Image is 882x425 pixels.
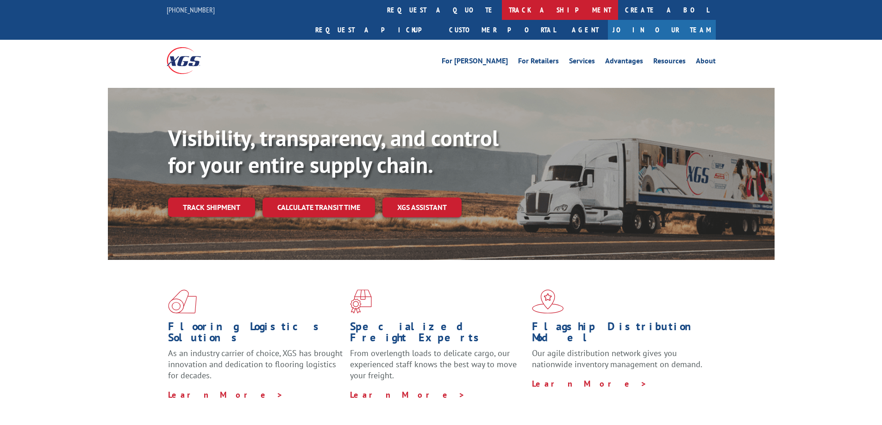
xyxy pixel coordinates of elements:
span: As an industry carrier of choice, XGS has brought innovation and dedication to flooring logistics... [168,348,343,381]
img: xgs-icon-total-supply-chain-intelligence-red [168,289,197,314]
a: Request a pickup [308,20,442,40]
h1: Specialized Freight Experts [350,321,525,348]
a: Learn More > [350,389,465,400]
a: Agent [563,20,608,40]
a: [PHONE_NUMBER] [167,5,215,14]
a: XGS ASSISTANT [382,197,462,217]
b: Visibility, transparency, and control for your entire supply chain. [168,123,499,179]
img: xgs-icon-focused-on-flooring-red [350,289,372,314]
span: Our agile distribution network gives you nationwide inventory management on demand. [532,348,702,370]
a: Learn More > [168,389,283,400]
a: For Retailers [518,57,559,68]
a: Resources [653,57,686,68]
a: Customer Portal [442,20,563,40]
img: xgs-icon-flagship-distribution-model-red [532,289,564,314]
p: From overlength loads to delicate cargo, our experienced staff knows the best way to move your fr... [350,348,525,389]
a: Advantages [605,57,643,68]
a: About [696,57,716,68]
a: For [PERSON_NAME] [442,57,508,68]
h1: Flagship Distribution Model [532,321,707,348]
a: Services [569,57,595,68]
a: Learn More > [532,378,647,389]
h1: Flooring Logistics Solutions [168,321,343,348]
a: Track shipment [168,197,255,217]
a: Join Our Team [608,20,716,40]
a: Calculate transit time [263,197,375,217]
